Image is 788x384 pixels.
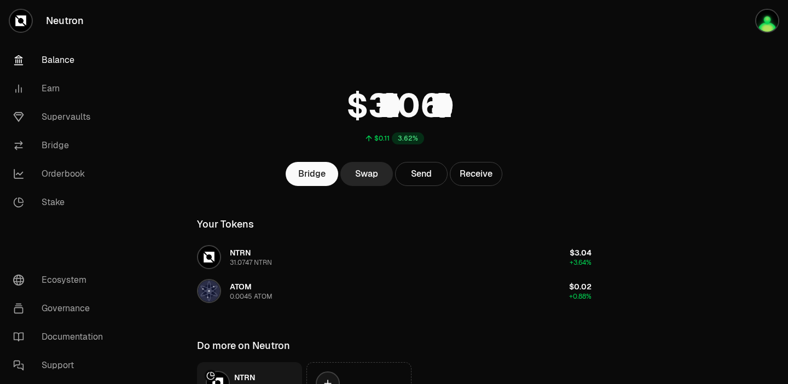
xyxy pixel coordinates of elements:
span: $0.02 [569,282,592,292]
a: Documentation [4,323,118,351]
a: Stake [4,188,118,217]
div: 3.62% [392,132,424,144]
a: Swap [340,162,393,186]
a: Supervaults [4,103,118,131]
a: Earn [4,74,118,103]
img: Sholnak [756,10,778,32]
span: $3.04 [570,248,592,258]
div: Your Tokens [197,217,254,232]
a: Balance [4,46,118,74]
span: ATOM [230,282,252,292]
img: NTRN Logo [198,246,220,268]
span: +0.88% [569,292,592,301]
img: ATOM Logo [198,280,220,302]
a: Ecosystem [4,266,118,294]
button: ATOM LogoATOM0.0045 ATOM$0.02+0.88% [190,275,598,307]
a: Governance [4,294,118,323]
a: Support [4,351,118,380]
span: NTRN [234,373,255,382]
span: NTRN [230,248,251,258]
a: Bridge [286,162,338,186]
button: Send [395,162,448,186]
div: $0.11 [374,134,390,143]
span: +3.64% [570,258,592,267]
button: NTRN LogoNTRN31.0747 NTRN$3.04+3.64% [190,241,598,274]
button: Receive [450,162,502,186]
div: Do more on Neutron [197,338,290,353]
a: Bridge [4,131,118,160]
div: 0.0045 ATOM [230,292,273,301]
div: 31.0747 NTRN [230,258,272,267]
a: Orderbook [4,160,118,188]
